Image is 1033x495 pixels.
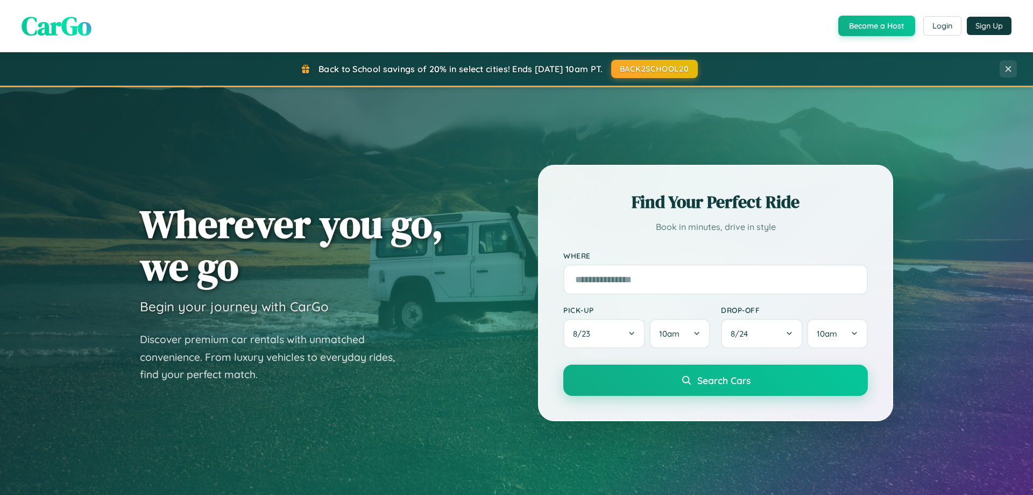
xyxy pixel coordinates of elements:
label: Pick-up [563,305,710,315]
button: BACK2SCHOOL20 [611,60,698,78]
p: Book in minutes, drive in style [563,219,868,235]
span: Back to School savings of 20% in select cities! Ends [DATE] 10am PT. [319,64,603,74]
button: Search Cars [563,365,868,396]
span: CarGo [22,8,91,44]
button: 8/24 [721,319,803,348]
button: 8/23 [563,319,645,348]
p: Discover premium car rentals with unmatched convenience. From luxury vehicles to everyday rides, ... [140,331,409,384]
button: Login [923,16,961,36]
h2: Find Your Perfect Ride [563,190,868,214]
span: Search Cars [697,374,751,386]
span: 8 / 23 [573,329,596,339]
h3: Begin your journey with CarGo [140,298,329,315]
span: 10am [659,329,680,339]
button: Become a Host [838,16,915,36]
button: 10am [649,319,710,348]
h1: Wherever you go, we go [140,203,443,288]
label: Drop-off [721,305,868,315]
span: 8 / 24 [731,329,753,339]
span: 10am [817,329,837,339]
button: 10am [807,319,868,348]
button: Sign Up [967,17,1011,35]
label: Where [563,251,868,260]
